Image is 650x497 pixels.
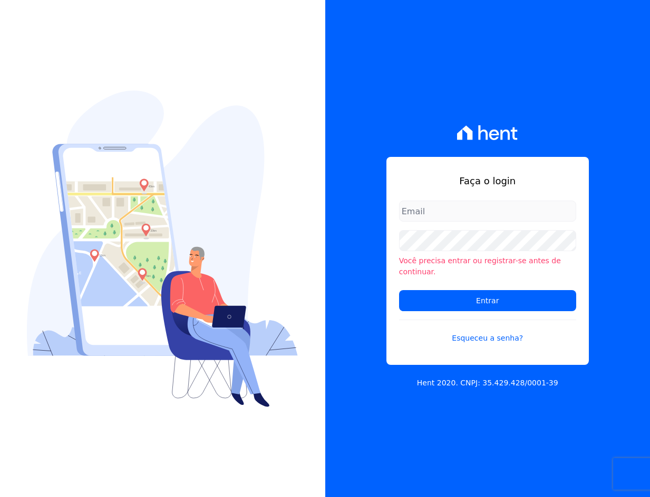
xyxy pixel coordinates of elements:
img: Login [27,91,298,407]
h1: Faça o login [399,174,576,188]
a: Esqueceu a senha? [399,320,576,344]
li: Você precisa entrar ou registrar-se antes de continuar. [399,255,576,277]
input: Email [399,201,576,222]
input: Entrar [399,290,576,311]
p: Hent 2020. CNPJ: 35.429.428/0001-39 [417,377,558,389]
